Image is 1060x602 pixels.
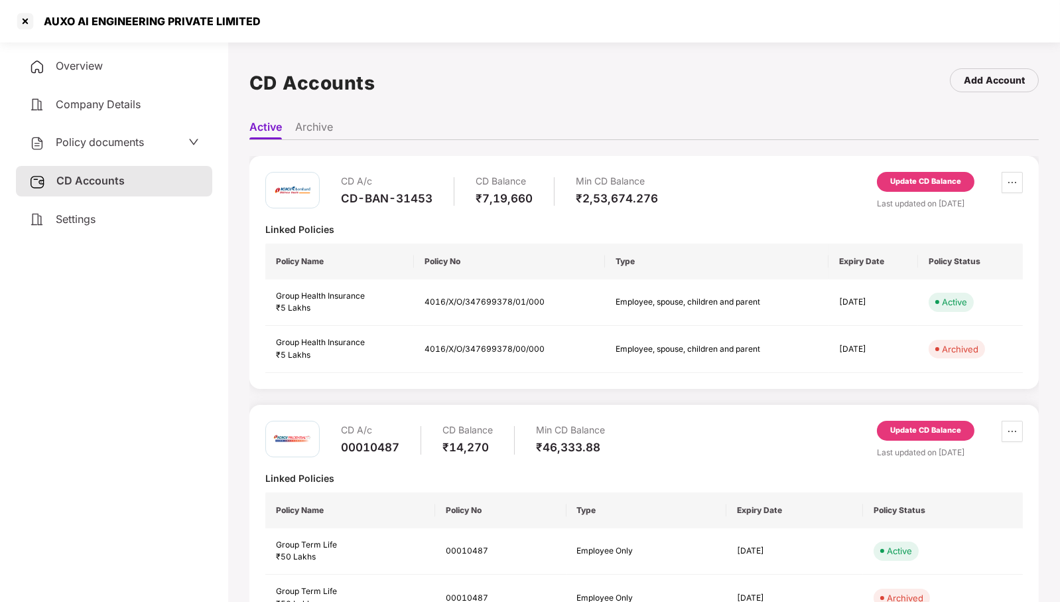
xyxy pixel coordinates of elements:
[616,296,762,309] div: Employee, spouse, children and parent
[918,244,1023,279] th: Policy Status
[276,350,310,360] span: ₹5 Lakhs
[605,244,828,279] th: Type
[1002,172,1023,193] button: ellipsis
[276,290,403,303] div: Group Health Insurance
[29,135,45,151] img: svg+xml;base64,PHN2ZyB4bWxucz0iaHR0cDovL3d3dy53My5vcmcvMjAwMC9zdmciIHdpZHRoPSIyNCIgaGVpZ2h0PSIyNC...
[1002,426,1022,437] span: ellipsis
[942,295,967,309] div: Active
[273,183,312,197] img: icici.png
[828,326,918,373] td: [DATE]
[265,244,414,279] th: Policy Name
[863,492,1023,528] th: Policy Status
[56,135,144,149] span: Policy documents
[29,174,46,190] img: svg+xml;base64,PHN2ZyB3aWR0aD0iMjUiIGhlaWdodD0iMjQiIHZpZXdCb3g9IjAgMCAyNSAyNCIgZmlsbD0ibm9uZSIgeG...
[265,472,1023,485] div: Linked Policies
[188,137,199,147] span: down
[828,279,918,327] td: [DATE]
[726,492,863,528] th: Expiry Date
[877,197,1023,210] div: Last updated on [DATE]
[56,174,125,187] span: CD Accounts
[276,539,425,552] div: Group Term Life
[276,303,310,313] span: ₹5 Lakhs
[890,425,961,437] div: Update CD Balance
[29,59,45,75] img: svg+xml;base64,PHN2ZyB4bWxucz0iaHR0cDovL3d3dy53My5vcmcvMjAwMC9zdmciIHdpZHRoPSIyNCIgaGVpZ2h0PSIyNC...
[877,446,1023,459] div: Last updated on [DATE]
[536,440,605,455] div: ₹46,333.88
[942,342,978,356] div: Archived
[828,244,918,279] th: Expiry Date
[249,120,282,139] li: Active
[887,544,912,558] div: Active
[476,191,533,206] div: ₹7,19,660
[435,492,566,528] th: Policy No
[1002,177,1022,188] span: ellipsis
[56,98,141,111] span: Company Details
[341,421,399,440] div: CD A/c
[890,176,961,188] div: Update CD Balance
[577,545,716,558] div: Employee Only
[576,172,658,191] div: Min CD Balance
[341,191,432,206] div: CD-BAN-31453
[36,15,261,28] div: AUXO AI ENGINEERING PRIVATE LIMITED
[566,492,726,528] th: Type
[964,73,1025,88] div: Add Account
[414,279,605,327] td: 4016/X/O/347699378/01/000
[442,421,493,440] div: CD Balance
[341,440,399,455] div: 00010487
[29,212,45,228] img: svg+xml;base64,PHN2ZyB4bWxucz0iaHR0cDovL3d3dy53My5vcmcvMjAwMC9zdmciIHdpZHRoPSIyNCIgaGVpZ2h0PSIyNC...
[265,223,1023,236] div: Linked Policies
[726,528,863,575] td: [DATE]
[414,244,605,279] th: Policy No
[56,212,96,226] span: Settings
[276,552,316,562] span: ₹50 Lakhs
[276,337,403,349] div: Group Health Insurance
[616,343,762,356] div: Employee, spouse, children and parent
[273,419,312,459] img: iciciprud.png
[1002,421,1023,442] button: ellipsis
[29,97,45,113] img: svg+xml;base64,PHN2ZyB4bWxucz0iaHR0cDovL3d3dy53My5vcmcvMjAwMC9zdmciIHdpZHRoPSIyNCIgaGVpZ2h0PSIyNC...
[56,59,103,72] span: Overview
[295,120,333,139] li: Archive
[265,492,435,528] th: Policy Name
[576,191,658,206] div: ₹2,53,674.276
[249,68,375,98] h1: CD Accounts
[476,172,533,191] div: CD Balance
[435,528,566,575] td: 00010487
[276,585,425,598] div: Group Term Life
[536,421,605,440] div: Min CD Balance
[414,326,605,373] td: 4016/X/O/347699378/00/000
[341,172,432,191] div: CD A/c
[442,440,493,455] div: ₹14,270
